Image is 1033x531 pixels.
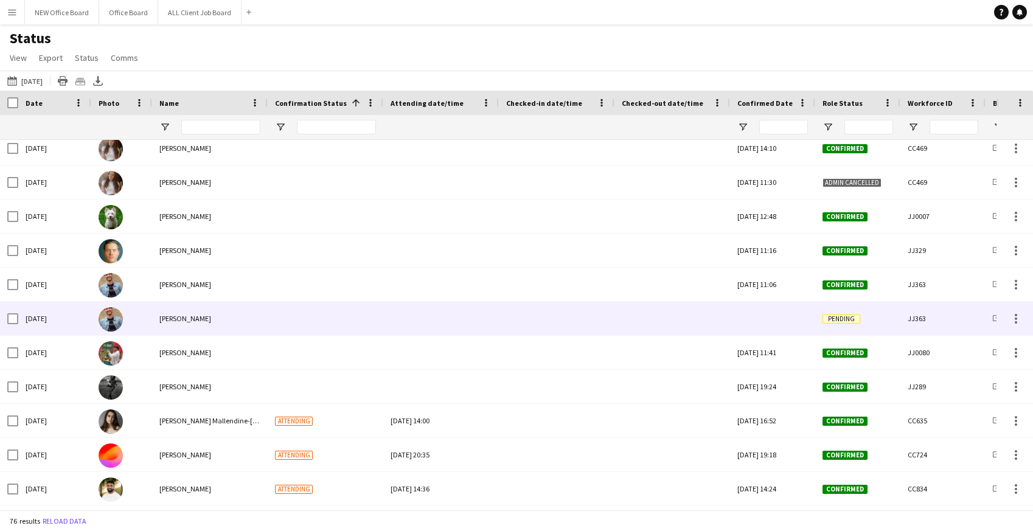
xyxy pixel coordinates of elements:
[730,336,815,369] div: [DATE] 11:41
[823,122,833,133] button: Open Filter Menu
[5,50,32,66] a: View
[275,99,347,108] span: Confirmation Status
[823,178,882,187] span: Admin cancelled
[391,438,492,471] div: [DATE] 20:35
[730,268,815,301] div: [DATE] 11:06
[99,273,123,297] img: Ulugbek Abdurahmanov
[759,120,808,134] input: Confirmed Date Filter Input
[844,120,893,134] input: Role Status Filter Input
[823,417,868,426] span: Confirmed
[159,314,211,323] span: [PERSON_NAME]
[823,383,868,392] span: Confirmed
[18,302,91,335] div: [DATE]
[99,307,123,331] img: Ulugbek Abdurahmanov
[99,477,123,502] img: Harry Singh
[159,178,211,187] span: [PERSON_NAME]
[34,50,68,66] a: Export
[737,122,748,133] button: Open Filter Menu
[737,99,793,108] span: Confirmed Date
[106,50,143,66] a: Comms
[5,74,45,88] button: [DATE]
[91,74,105,88] app-action-btn: Export XLSX
[159,450,211,459] span: [PERSON_NAME]
[900,165,986,199] div: CC469
[823,349,868,358] span: Confirmed
[181,120,260,134] input: Name Filter Input
[823,314,860,324] span: Pending
[18,131,91,165] div: [DATE]
[18,165,91,199] div: [DATE]
[159,348,211,357] span: [PERSON_NAME]
[99,171,123,195] img: Mollie Winnard
[391,472,492,505] div: [DATE] 14:36
[730,404,815,437] div: [DATE] 16:52
[275,485,313,494] span: Attending
[993,99,1014,108] span: Board
[99,443,123,468] img: Grzegorz Wrobel
[159,484,211,493] span: [PERSON_NAME]
[730,370,815,403] div: [DATE] 19:24
[39,52,63,63] span: Export
[55,74,70,88] app-action-btn: Print
[159,280,211,289] span: [PERSON_NAME]
[99,239,123,263] img: sam Fogell
[75,52,99,63] span: Status
[900,302,986,335] div: JJ363
[18,336,91,369] div: [DATE]
[900,200,986,233] div: JJ0007
[275,122,286,133] button: Open Filter Menu
[506,99,582,108] span: Checked-in date/time
[823,280,868,290] span: Confirmed
[823,246,868,255] span: Confirmed
[900,268,986,301] div: JJ363
[622,99,703,108] span: Checked-out date/time
[99,409,123,434] img: Sophia Mallendine-Fry
[930,120,978,134] input: Workforce ID Filter Input
[275,451,313,460] span: Attending
[730,438,815,471] div: [DATE] 19:18
[908,122,919,133] button: Open Filter Menu
[900,234,986,267] div: JJ329
[823,144,868,153] span: Confirmed
[823,99,863,108] span: Role Status
[900,472,986,505] div: CC834
[18,404,91,437] div: [DATE]
[159,212,211,221] span: [PERSON_NAME]
[40,515,89,528] button: Reload data
[99,375,123,400] img: SCOTT MCKELLAR
[18,234,91,267] div: [DATE]
[391,404,492,437] div: [DATE] 14:00
[18,472,91,505] div: [DATE]
[10,52,27,63] span: View
[18,438,91,471] div: [DATE]
[18,200,91,233] div: [DATE]
[159,382,211,391] span: [PERSON_NAME]
[900,131,986,165] div: CC469
[993,122,1004,133] button: Open Filter Menu
[391,99,464,108] span: Attending date/time
[900,370,986,403] div: JJ289
[73,74,88,88] app-action-btn: Crew files as ZIP
[159,246,211,255] span: [PERSON_NAME]
[18,370,91,403] div: [DATE]
[730,200,815,233] div: [DATE] 12:48
[111,52,138,63] span: Comms
[158,1,242,24] button: ALL Client Job Board
[900,438,986,471] div: CC724
[99,205,123,229] img: Ben Syder
[275,417,313,426] span: Attending
[908,99,953,108] span: Workforce ID
[26,99,43,108] span: Date
[159,99,179,108] span: Name
[99,1,158,24] button: Office Board
[730,472,815,505] div: [DATE] 14:24
[159,416,302,425] span: [PERSON_NAME] Mallendine-[PERSON_NAME]
[99,99,119,108] span: Photo
[730,234,815,267] div: [DATE] 11:16
[70,50,103,66] a: Status
[730,131,815,165] div: [DATE] 14:10
[900,336,986,369] div: JJ0080
[18,268,91,301] div: [DATE]
[900,404,986,437] div: CC635
[730,165,815,199] div: [DATE] 11:30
